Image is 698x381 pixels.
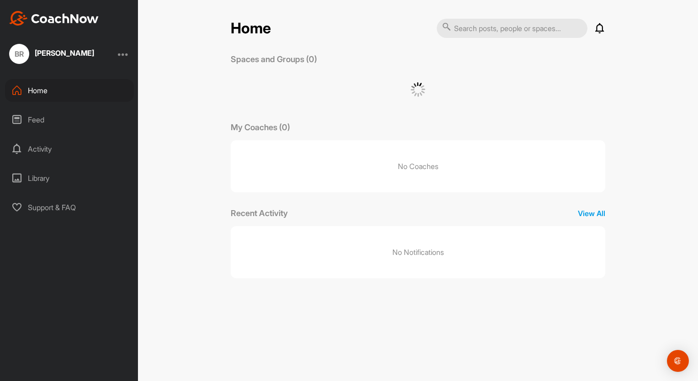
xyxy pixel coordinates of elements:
div: Home [5,79,134,102]
p: Recent Activity [231,207,288,219]
p: View All [578,208,605,219]
div: Feed [5,108,134,131]
div: BR [9,44,29,64]
div: [PERSON_NAME] [35,49,94,57]
div: Library [5,167,134,190]
img: CoachNow [9,11,99,26]
div: Activity [5,138,134,160]
img: G6gVgL6ErOh57ABN0eRmCEwV0I4iEi4d8EwaPGI0tHgoAbU4EAHFLEQAh+QQFCgALACwIAA4AGAASAAAEbHDJSesaOCdk+8xg... [411,82,425,97]
p: No Notifications [392,247,444,258]
div: Support & FAQ [5,196,134,219]
div: Open Intercom Messenger [667,350,689,372]
input: Search posts, people or spaces... [437,19,587,38]
p: No Coaches [231,140,605,192]
p: Spaces and Groups (0) [231,53,317,65]
p: My Coaches (0) [231,121,290,133]
h2: Home [231,20,271,37]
